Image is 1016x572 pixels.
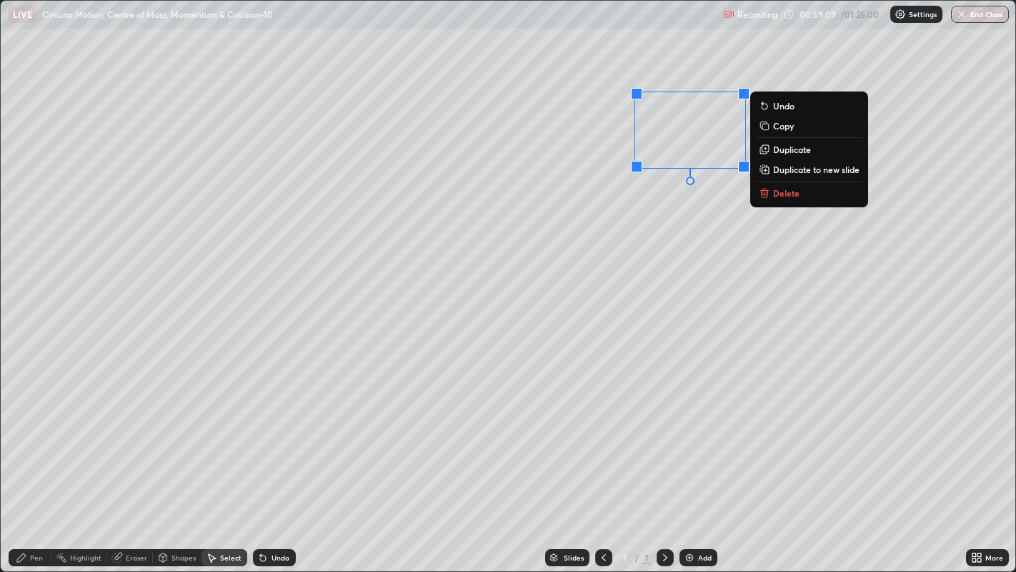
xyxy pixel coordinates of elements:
[13,9,32,20] p: LIVE
[756,97,862,114] button: Undo
[756,117,862,134] button: Copy
[773,120,794,132] p: Copy
[951,6,1009,23] button: End Class
[895,9,906,20] img: class-settings-icons
[756,184,862,202] button: Delete
[737,9,777,20] p: Recording
[171,554,196,561] div: Shapes
[126,554,147,561] div: Eraser
[42,9,273,20] p: Circular Motion, Centre of Mass, Momentum & Collision-10
[756,141,862,158] button: Duplicate
[70,554,101,561] div: Highlight
[30,554,43,561] div: Pen
[698,554,712,561] div: Add
[773,100,795,112] p: Undo
[773,187,800,199] p: Delete
[909,11,937,18] p: Settings
[773,164,860,175] p: Duplicate to new slide
[642,551,651,564] div: 7
[564,554,584,561] div: Slides
[773,144,811,155] p: Duplicate
[684,552,695,563] img: add-slide-button
[956,9,967,20] img: end-class-cross
[635,553,639,562] div: /
[272,554,289,561] div: Undo
[756,161,862,178] button: Duplicate to new slide
[220,554,241,561] div: Select
[723,9,734,20] img: recording.375f2c34.svg
[985,554,1003,561] div: More
[618,553,632,562] div: 7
